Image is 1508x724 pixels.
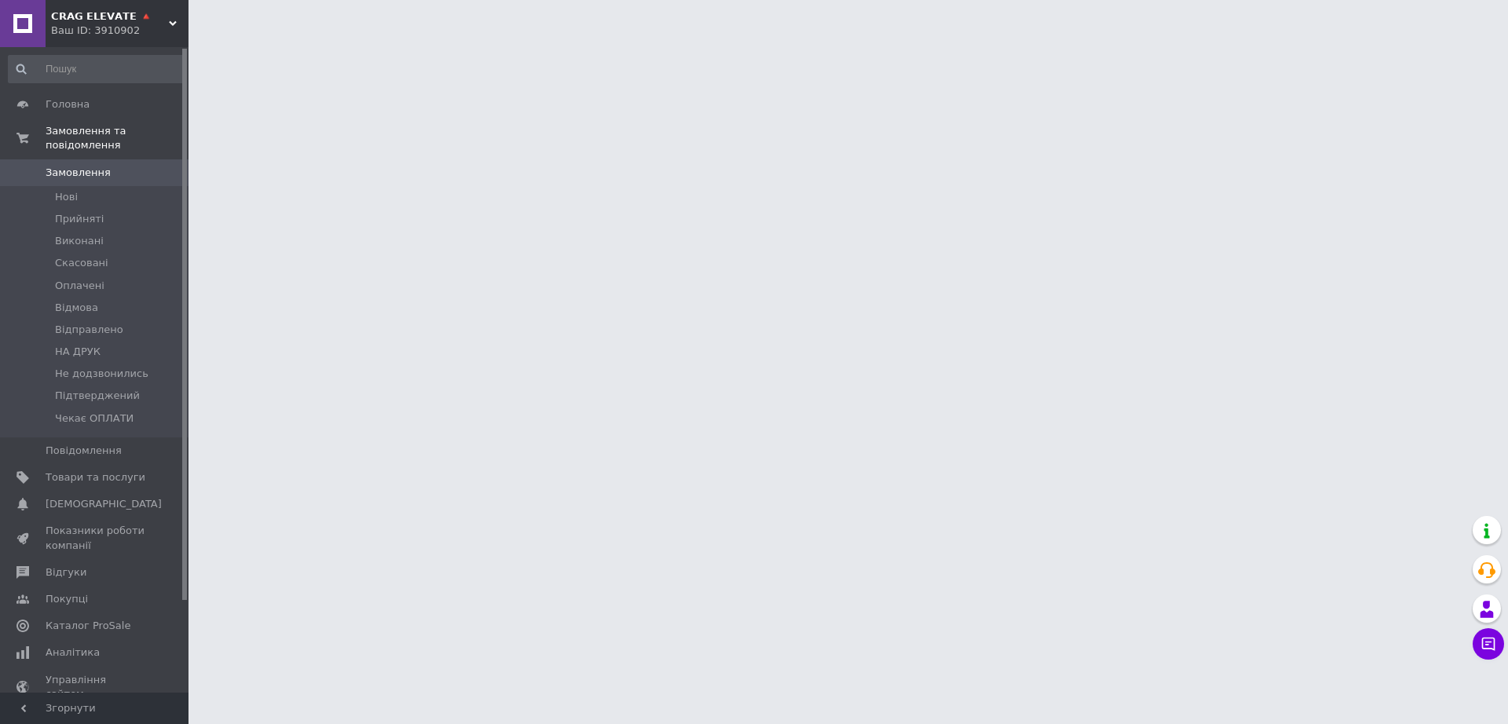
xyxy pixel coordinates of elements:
span: Прийняті [55,212,104,226]
span: Повідомлення [46,444,122,458]
span: Каталог ProSale [46,619,130,633]
span: Замовлення [46,166,111,180]
span: Аналітика [46,645,100,660]
span: Чекає ОПЛАТИ [55,411,134,426]
span: Не додзвонились [55,367,148,381]
span: 𝗖𝗥𝗔𝗚 𝗘𝗟𝗘𝗩𝗔𝗧𝗘 🔺 [51,9,169,24]
span: Головна [46,97,90,112]
span: Скасовані [55,256,108,270]
div: Ваш ID: 3910902 [51,24,188,38]
span: Відмова [55,301,98,315]
span: Виконані [55,234,104,248]
span: Оплачені [55,279,104,293]
button: Чат з покупцем [1473,628,1504,660]
span: Підтверджений [55,389,140,403]
input: Пошук [8,55,185,83]
span: НА ДРУК [55,345,101,359]
span: Покупці [46,592,88,606]
span: Нові [55,190,78,204]
span: [DEMOGRAPHIC_DATA] [46,497,162,511]
span: Відправлено [55,323,123,337]
span: Замовлення та повідомлення [46,124,188,152]
span: Відгуки [46,565,86,580]
span: Управління сайтом [46,673,145,701]
span: Показники роботи компанії [46,524,145,552]
span: Товари та послуги [46,470,145,484]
